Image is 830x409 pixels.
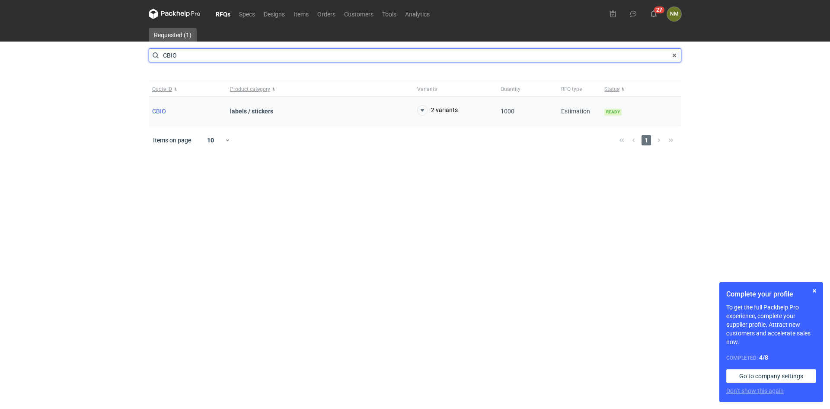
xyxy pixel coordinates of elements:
[378,9,401,19] a: Tools
[149,28,197,42] a: Requested (1)
[561,86,582,93] span: RFQ type
[726,303,816,346] p: To get the full Packhelp Pro experience, complete your supplier profile. Attract new customers an...
[149,82,227,96] button: Quote ID
[417,105,458,116] button: 2 variants
[726,369,816,383] a: Go to company settings
[149,9,201,19] svg: Packhelp Pro
[601,82,679,96] button: Status
[726,386,784,395] button: Don’t show this again
[726,289,816,300] h1: Complete your profile
[604,86,619,93] span: Status
[152,86,172,93] span: Quote ID
[227,82,414,96] button: Product category
[642,135,651,145] span: 1
[153,136,191,145] span: Items on page
[726,353,816,362] div: Completed:
[558,97,601,126] div: Estimation
[152,108,166,115] a: CBIO
[809,286,820,296] button: Skip for now
[313,9,340,19] a: Orders
[197,134,225,146] div: 10
[647,7,661,21] button: 27
[289,9,313,19] a: Items
[230,108,273,115] strong: labels / stickers
[501,86,520,93] span: Quantity
[759,354,768,361] strong: 4 / 8
[259,9,289,19] a: Designs
[667,7,681,21] div: Natalia Mrozek
[667,7,681,21] button: NM
[401,9,434,19] a: Analytics
[340,9,378,19] a: Customers
[230,86,270,93] span: Product category
[501,108,514,115] span: 1000
[211,9,235,19] a: RFQs
[417,86,437,93] span: Variants
[235,9,259,19] a: Specs
[604,109,622,116] span: Ready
